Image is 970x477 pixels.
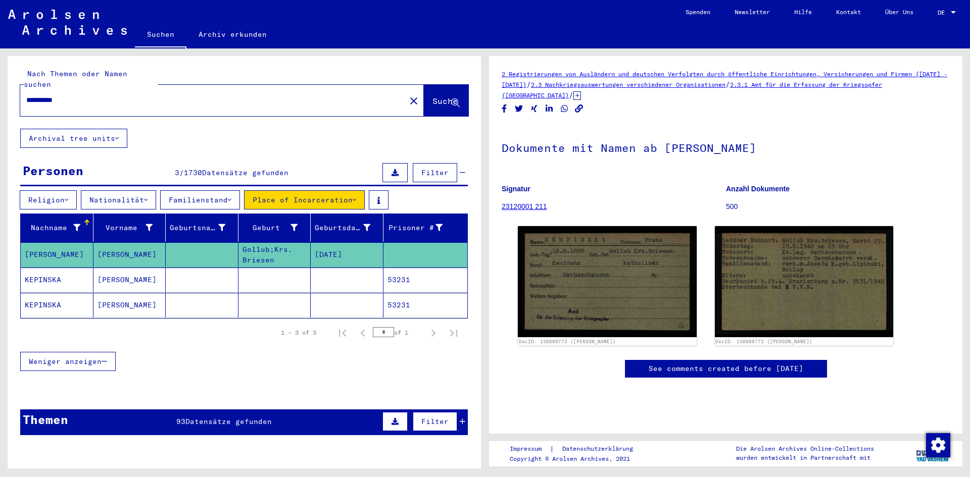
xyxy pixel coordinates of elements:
span: Suche [432,96,458,106]
span: 3 [175,168,179,177]
mat-label: Nach Themen oder Namen suchen [24,69,127,89]
div: | [510,444,645,454]
button: Filter [413,412,457,431]
div: Personen [23,162,83,180]
mat-header-cell: Geburtsdatum [311,214,383,242]
div: 1 – 3 of 3 [281,328,316,337]
button: Clear [404,90,424,111]
div: Geburt‏ [243,220,311,236]
button: Filter [413,163,457,182]
a: Impressum [510,444,550,454]
a: 2.3 Nachkriegsauswertungen verschiedener Organisationen [531,81,725,88]
div: Geburtsdatum [315,220,383,236]
button: Archival tree units [20,129,127,148]
span: / [526,80,531,89]
span: 1730 [184,168,202,177]
mat-header-cell: Geburt‏ [238,214,311,242]
h1: Dokumente mit Namen ab [PERSON_NAME] [502,125,950,169]
div: Themen [23,410,68,429]
img: 002.jpg [715,226,894,337]
div: Vorname [98,220,166,236]
mat-cell: [PERSON_NAME] [21,242,93,267]
div: Geburt‏ [243,223,298,233]
button: Share on LinkedIn [544,102,555,115]
button: Suche [424,85,468,116]
a: DocID: 130609773 ([PERSON_NAME]) [519,339,616,344]
mat-header-cell: Nachname [21,214,93,242]
span: Datensätze gefunden [202,168,288,177]
span: DE [938,9,949,16]
mat-cell: Gollub;Krs. Briesen [238,242,311,267]
div: Prisoner # [387,223,443,233]
button: Last page [444,323,464,343]
img: Arolsen_neg.svg [8,10,127,35]
p: 500 [726,201,950,212]
button: Religion [20,190,77,209]
div: Prisoner # [387,220,456,236]
mat-cell: [PERSON_NAME] [93,293,166,317]
span: Filter [421,417,449,426]
button: Place of Incarceration [244,190,365,209]
div: Vorname [98,223,153,233]
b: Signatur [502,185,530,193]
button: Nationalität [81,190,156,209]
button: Weniger anzeigen [20,352,116,371]
mat-cell: [PERSON_NAME] [93,242,166,267]
button: Share on WhatsApp [559,102,570,115]
button: Share on Facebook [499,102,510,115]
p: Die Arolsen Archives Online-Collections [736,444,874,453]
button: Familienstand [160,190,240,209]
div: Geburtsname [170,220,238,236]
button: Previous page [353,323,373,343]
div: Geburtsname [170,223,225,233]
button: First page [332,323,353,343]
mat-header-cell: Prisoner # [383,214,468,242]
span: / [725,80,730,89]
button: Share on Xing [529,102,540,115]
img: yv_logo.png [914,441,952,466]
a: Suchen [135,22,186,48]
div: Nachname [25,220,93,236]
span: 93 [176,417,185,426]
mat-icon: close [408,95,420,107]
a: See comments created before [DATE] [649,363,803,374]
b: Anzahl Dokumente [726,185,790,193]
div: Geburtsdatum [315,223,370,233]
span: / [179,168,184,177]
a: DocID: 130609773 ([PERSON_NAME]) [715,339,812,344]
span: Filter [421,168,449,177]
a: Datenschutzerklärung [554,444,645,454]
span: Datensätze gefunden [185,417,272,426]
button: Share on Twitter [514,102,524,115]
button: Next page [423,323,444,343]
mat-header-cell: Geburtsname [166,214,238,242]
div: Nachname [25,223,80,233]
mat-cell: KEPINSKA [21,268,93,292]
mat-cell: [DATE] [311,242,383,267]
p: Copyright © Arolsen Archives, 2021 [510,454,645,463]
mat-cell: [PERSON_NAME] [93,268,166,292]
mat-cell: KEPINSKA [21,293,93,317]
span: Weniger anzeigen [29,357,102,366]
a: 2 Registrierungen von Ausländern und deutschen Verfolgten durch öffentliche Einrichtungen, Versic... [502,70,947,88]
a: Archiv erkunden [186,22,279,46]
a: 23120001 211 [502,202,547,210]
p: wurden entwickelt in Partnerschaft mit [736,453,874,462]
mat-cell: 53231 [383,293,468,317]
mat-header-cell: Vorname [93,214,166,242]
div: of 1 [373,328,423,337]
mat-cell: 53231 [383,268,468,292]
button: Copy link [574,102,585,115]
img: 001.jpg [518,226,697,337]
span: / [569,90,573,99]
img: Zustimmung ändern [926,433,950,457]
